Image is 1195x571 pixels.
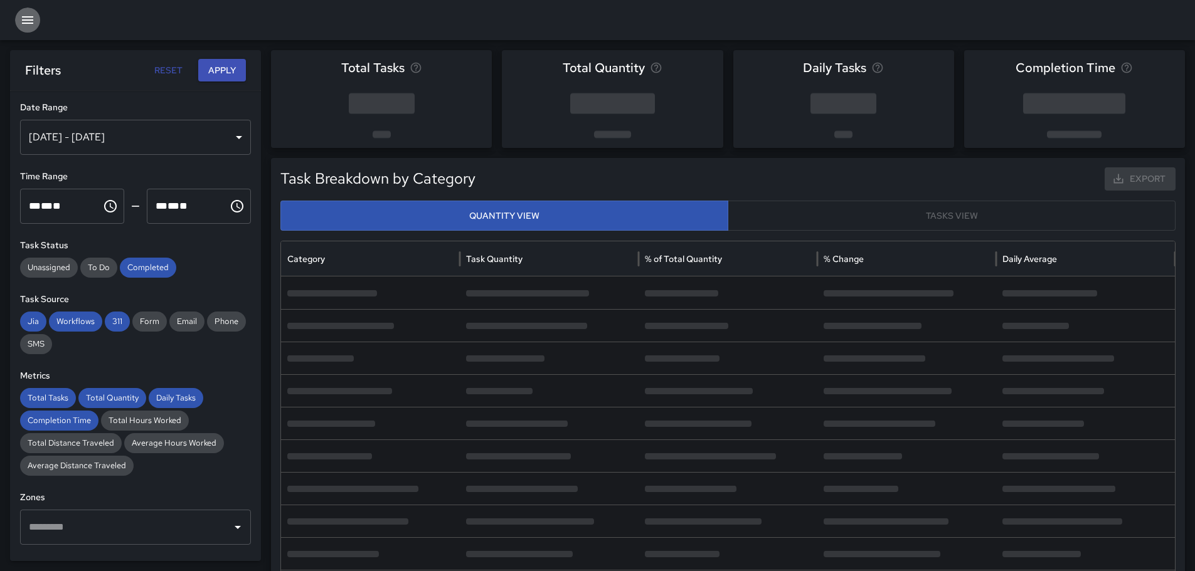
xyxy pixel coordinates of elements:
[124,437,224,449] span: Average Hours Worked
[41,201,53,211] span: Minutes
[98,194,123,219] button: Choose time, selected time is 12:00 AM
[410,61,422,74] svg: Total number of tasks in the selected period, compared to the previous period.
[341,58,405,78] span: Total Tasks
[80,261,117,274] span: To Do
[78,388,146,408] div: Total Quantity
[124,433,224,453] div: Average Hours Worked
[20,338,52,350] span: SMS
[280,169,950,189] h5: Task Breakdown by Category
[1016,58,1115,78] span: Completion Time
[101,414,189,427] span: Total Hours Worked
[207,315,246,328] span: Phone
[20,456,134,476] div: Average Distance Traveled
[179,201,188,211] span: Meridiem
[207,312,246,332] div: Phone
[20,411,98,431] div: Completion Time
[169,312,204,332] div: Email
[167,201,179,211] span: Minutes
[49,315,102,328] span: Workflows
[20,414,98,427] span: Completion Time
[20,392,76,404] span: Total Tasks
[148,59,188,82] button: Reset
[20,315,46,328] span: Jia
[149,388,203,408] div: Daily Tasks
[169,315,204,328] span: Email
[53,201,61,211] span: Meridiem
[563,58,645,78] span: Total Quantity
[645,253,722,265] div: % of Total Quantity
[80,258,117,278] div: To Do
[101,411,189,431] div: Total Hours Worked
[20,239,251,253] h6: Task Status
[20,312,46,332] div: Jia
[229,518,247,536] button: Open
[20,491,251,505] h6: Zones
[466,253,523,265] div: Task Quantity
[871,61,884,74] svg: Average number of tasks per day in the selected period, compared to the previous period.
[156,201,167,211] span: Hours
[49,312,102,332] div: Workflows
[20,334,52,354] div: SMS
[120,258,176,278] div: Completed
[20,293,251,306] h6: Task Source
[132,315,167,328] span: Form
[20,459,134,472] span: Average Distance Traveled
[287,253,325,265] div: Category
[20,101,251,115] h6: Date Range
[29,201,41,211] span: Hours
[20,433,122,453] div: Total Distance Traveled
[149,392,203,404] span: Daily Tasks
[20,261,78,274] span: Unassigned
[78,392,146,404] span: Total Quantity
[20,170,251,184] h6: Time Range
[120,261,176,274] span: Completed
[132,312,167,332] div: Form
[803,58,866,78] span: Daily Tasks
[20,388,76,408] div: Total Tasks
[105,315,130,328] span: 311
[20,437,122,449] span: Total Distance Traveled
[25,60,61,80] h6: Filters
[824,253,864,265] div: % Change
[1120,61,1133,74] svg: Average time taken to complete tasks in the selected period, compared to the previous period.
[1002,253,1057,265] div: Daily Average
[198,59,246,82] button: Apply
[20,369,251,383] h6: Metrics
[225,194,250,219] button: Choose time, selected time is 11:59 PM
[20,120,251,155] div: [DATE] - [DATE]
[20,258,78,278] div: Unassigned
[105,312,130,332] div: 311
[650,61,662,74] svg: Total task quantity in the selected period, compared to the previous period.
